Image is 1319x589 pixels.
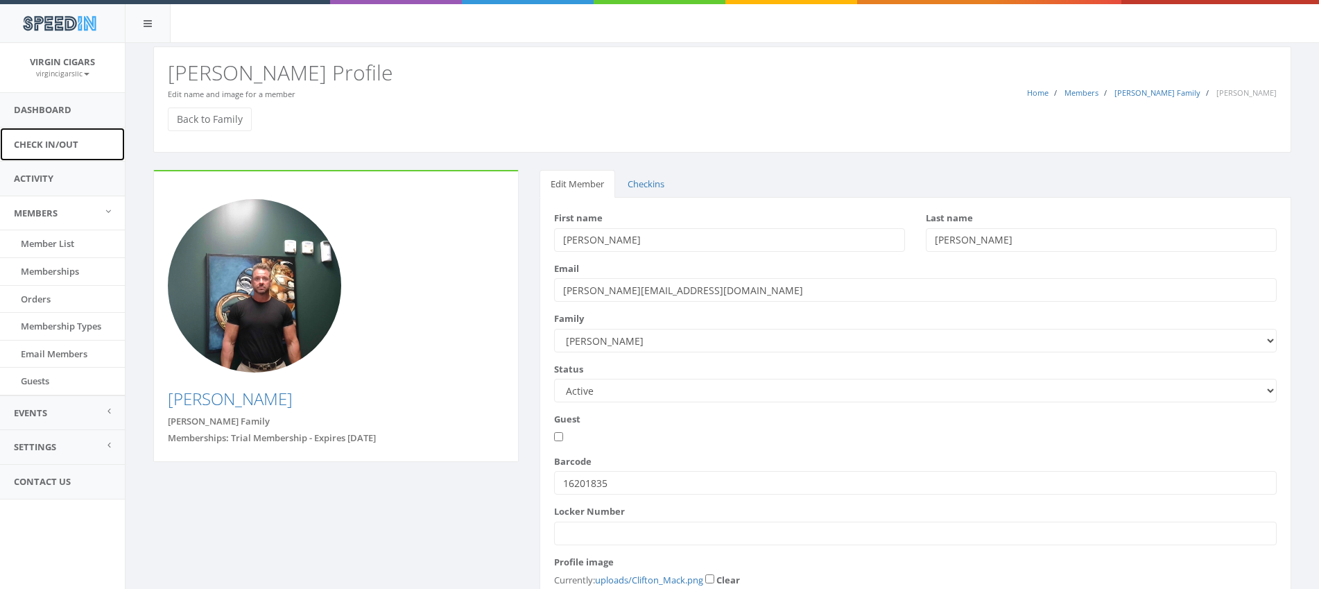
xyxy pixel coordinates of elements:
a: Members [1064,87,1098,98]
label: Status [554,363,583,376]
label: Guest [554,413,580,426]
small: virgincigarsllc [36,69,89,78]
a: uploads/Clifton_Mack.png [595,574,703,586]
span: Contact Us [14,475,71,488]
span: Virgin Cigars [30,56,95,68]
span: Events [14,407,47,419]
a: virgincigarsllc [36,67,89,79]
a: Back to Family [168,108,252,131]
a: Home [1027,87,1049,98]
label: Barcode [554,455,592,468]
label: Clear [716,574,740,587]
label: Family [554,312,584,325]
div: Memberships: Trial Membership - Expires [DATE] [168,432,504,445]
a: [PERSON_NAME] Family [1114,87,1200,98]
label: First name [554,212,603,225]
small: Edit name and image for a member [168,89,295,99]
label: Last name [926,212,973,225]
h2: [PERSON_NAME] Profile [168,61,1277,84]
span: Email Members [21,348,87,360]
img: speedin_logo.png [16,10,103,36]
label: Email [554,262,579,275]
label: Locker Number [554,505,625,518]
span: Members [14,207,58,219]
label: Profile image [554,556,614,569]
span: [PERSON_NAME] [1216,87,1277,98]
a: Checkins [617,170,675,198]
a: [PERSON_NAME] [168,387,293,410]
a: Edit Member [540,170,615,198]
div: [PERSON_NAME] Family [168,415,504,428]
img: Photo [168,199,341,373]
span: Settings [14,441,56,453]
